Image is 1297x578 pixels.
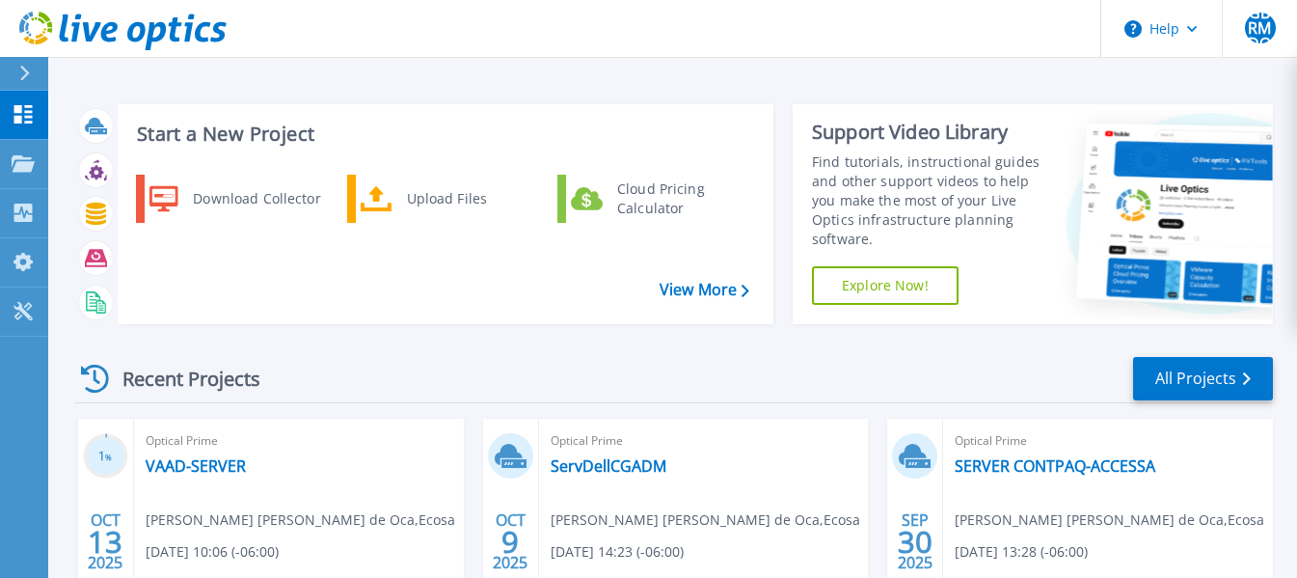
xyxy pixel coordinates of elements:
a: Cloud Pricing Calculator [557,175,755,223]
span: Optical Prime [146,430,452,452]
div: OCT 2025 [87,507,123,577]
div: SEP 2025 [897,507,933,577]
span: GBRMDO [1245,5,1276,51]
div: Cloud Pricing Calculator [608,179,750,218]
div: Support Video Library [812,120,1050,145]
span: 30 [898,534,932,550]
a: View More [660,281,749,299]
span: [DATE] 13:28 (-06:00) [955,541,1088,563]
div: Upload Files [397,179,540,218]
span: [PERSON_NAME] [PERSON_NAME] de Oca , Ecosa [955,509,1264,531]
h3: 1 [83,446,128,468]
a: ServDellCGADM [551,456,666,476]
div: Download Collector [183,179,329,218]
a: Upload Files [347,175,545,223]
span: Optical Prime [551,430,857,452]
div: OCT 2025 [492,507,528,577]
span: Optical Prime [955,430,1261,452]
a: Download Collector [136,175,334,223]
h3: Start a New Project [137,124,748,145]
span: 13 [88,534,122,550]
span: 9 [501,534,519,550]
a: All Projects [1133,357,1273,400]
span: [PERSON_NAME] [PERSON_NAME] de Oca , Ecosa [551,509,860,531]
span: [DATE] 10:06 (-06:00) [146,541,279,563]
span: % [105,452,112,462]
a: VAAD-SERVER [146,456,246,476]
span: [DATE] 14:23 (-06:00) [551,541,684,563]
span: [PERSON_NAME] [PERSON_NAME] de Oca , Ecosa [146,509,455,531]
div: Find tutorials, instructional guides and other support videos to help you make the most of your L... [812,152,1050,249]
a: Explore Now! [812,266,959,305]
a: SERVER CONTPAQ-ACCESSA [955,456,1155,476]
div: Recent Projects [74,355,286,402]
